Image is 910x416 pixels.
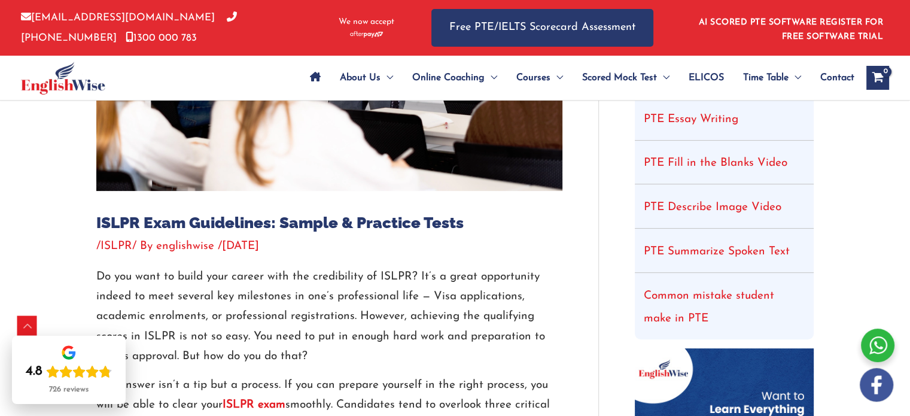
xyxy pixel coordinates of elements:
div: Rating: 4.8 out of 5 [26,363,112,380]
a: Scored Mock TestMenu Toggle [573,57,679,99]
a: About UsMenu Toggle [330,57,403,99]
span: [DATE] [222,241,259,252]
a: englishwise [156,241,218,252]
span: Menu Toggle [485,57,497,99]
span: Contact [820,57,854,99]
span: Menu Toggle [789,57,801,99]
span: Time Table [743,57,789,99]
a: ISLPR [101,241,132,252]
span: Scored Mock Test [582,57,657,99]
img: white-facebook.png [860,368,893,402]
h1: ISLPR Exam Guidelines: Sample & Practice Tests [96,214,562,232]
span: englishwise [156,241,214,252]
div: / / By / [96,238,562,255]
div: 4.8 [26,363,42,380]
span: We now accept [339,16,394,28]
a: CoursesMenu Toggle [507,57,573,99]
a: AI SCORED PTE SOFTWARE REGISTER FOR FREE SOFTWARE TRIAL [699,18,884,41]
aside: Header Widget 1 [692,8,889,47]
span: Menu Toggle [657,57,669,99]
a: [PHONE_NUMBER] [21,13,237,42]
a: View Shopping Cart, empty [866,66,889,90]
a: Online CoachingMenu Toggle [403,57,507,99]
img: cropped-ew-logo [21,62,105,95]
div: 726 reviews [49,385,89,394]
a: PTE Describe Image Video [644,202,781,213]
span: About Us [340,57,381,99]
a: PTE Essay Writing [644,114,738,125]
span: Menu Toggle [550,57,563,99]
a: PTE Fill in the Blanks Video [644,157,787,169]
a: 1300 000 783 [126,33,197,43]
a: [EMAIL_ADDRESS][DOMAIN_NAME] [21,13,215,23]
a: Free PTE/IELTS Scorecard Assessment [431,9,653,47]
img: Afterpay-Logo [350,31,383,38]
a: ISLPR exam [223,399,285,411]
p: Do you want to build your career with the credibility of ISLPR? It’s a great opportunity indeed t... [96,267,562,366]
a: PTE Summarize Spoken Text [644,246,790,257]
span: Menu Toggle [381,57,393,99]
span: Online Coaching [412,57,485,99]
a: ELICOS [679,57,734,99]
a: Common mistake student make in PTE [644,290,774,324]
span: ELICOS [689,57,724,99]
a: Contact [811,57,854,99]
a: Time TableMenu Toggle [734,57,811,99]
nav: Site Navigation: Main Menu [300,57,854,99]
span: Courses [516,57,550,99]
